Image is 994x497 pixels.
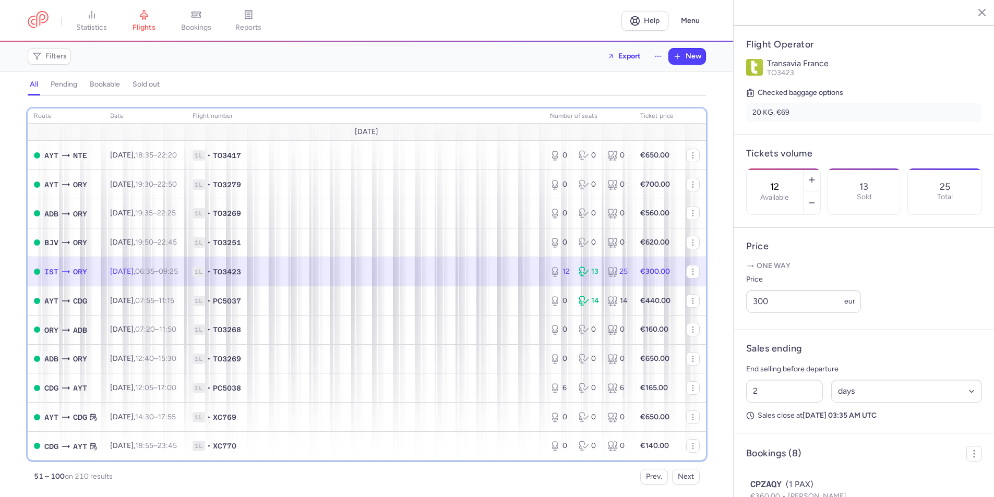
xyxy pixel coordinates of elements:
input: ## [746,380,823,403]
span: bookings [181,23,211,32]
p: 25 [940,181,950,192]
span: [DATE], [110,209,176,217]
div: 0 [579,412,599,422]
span: flights [133,23,155,32]
h4: pending [51,80,77,89]
div: 12 [550,266,570,277]
button: New [669,49,705,64]
span: • [207,441,211,451]
span: Charles De Gaulle, Paris, France [73,295,87,307]
strong: [DATE] 03:35 AM UTC [803,411,877,420]
div: 0 [607,179,628,190]
span: 1L [193,324,205,335]
span: AYT [44,411,58,423]
div: 0 [607,441,628,451]
div: 0 [550,324,570,335]
a: Help [621,11,668,31]
span: TO3269 [213,208,241,219]
div: 0 [579,354,599,364]
a: flights [118,9,170,32]
li: 20 KG, €69 [746,103,982,122]
span: Antalya, Antalya, Turkey [73,382,87,394]
div: 14 [579,296,599,306]
span: 1L [193,296,205,306]
p: 13 [859,181,868,192]
span: – [135,296,174,305]
span: [DATE], [110,413,176,421]
h4: all [30,80,38,89]
span: Charles De Gaulle, Paris, France [44,441,58,452]
span: [DATE], [110,383,176,392]
span: PC5037 [213,296,241,306]
span: TO3423 [767,68,794,77]
span: PC5038 [213,383,241,393]
strong: €650.00 [640,413,669,421]
span: Orly, Paris, France [73,353,87,365]
span: TO3251 [213,237,241,248]
time: 19:50 [135,238,153,247]
span: ORY [44,324,58,336]
div: 0 [579,441,599,451]
th: number of seats [544,108,634,124]
span: • [207,354,211,364]
span: Adnan Menderes Airport, İzmir, Turkey [44,208,58,220]
time: 06:35 [135,267,154,276]
span: TO3279 [213,179,241,190]
img: Transavia France logo [746,59,763,76]
input: --- [746,290,861,313]
span: [DATE], [110,325,176,334]
label: Price [746,273,861,286]
time: 19:35 [135,209,153,217]
span: reports [235,23,261,32]
time: 22:50 [158,180,177,189]
span: Antalya, Antalya, Turkey [73,441,87,452]
span: Antalya, Antalya, Turkey [44,150,58,161]
span: • [207,412,211,422]
span: 1L [193,354,205,364]
p: Sales close at [746,411,982,420]
time: 18:55 [135,441,153,450]
a: statistics [66,9,118,32]
time: 11:15 [159,296,174,305]
span: [DATE], [110,238,177,247]
time: 22:25 [157,209,176,217]
time: 19:30 [135,180,153,189]
span: – [135,354,176,363]
span: XC770 [213,441,236,451]
strong: €700.00 [640,180,670,189]
span: Orly, Paris, France [73,266,87,277]
div: 14 [607,296,628,306]
strong: €165.00 [640,383,668,392]
span: statistics [76,23,107,32]
span: Orly, Paris, France [73,208,87,220]
span: 1L [193,150,205,161]
span: TO3269 [213,354,241,364]
span: Istanbul Airport, İstanbul, Turkey [44,266,58,277]
div: 0 [550,441,570,451]
strong: €560.00 [640,209,669,217]
button: Menu [675,11,706,31]
div: 0 [579,383,599,393]
span: 1L [193,237,205,248]
div: 0 [607,237,628,248]
span: on 210 results [65,472,113,481]
strong: 51 – 100 [34,472,65,481]
div: 0 [579,150,599,161]
h4: Bookings (8) [746,447,801,459]
th: route [28,108,104,124]
div: 0 [550,296,570,306]
span: Orly, Paris, France [73,237,87,248]
div: 0 [550,179,570,190]
span: TO3268 [213,324,241,335]
strong: €140.00 [640,441,669,450]
strong: €300.00 [640,267,670,276]
div: 0 [579,208,599,219]
time: 15:30 [158,354,176,363]
h4: Flight Operator [746,39,982,51]
strong: €160.00 [640,325,668,334]
strong: €440.00 [640,296,670,305]
h5: Checked baggage options [746,87,982,99]
span: ORY [73,179,87,190]
span: 1L [193,266,205,277]
span: AYT [44,179,58,190]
